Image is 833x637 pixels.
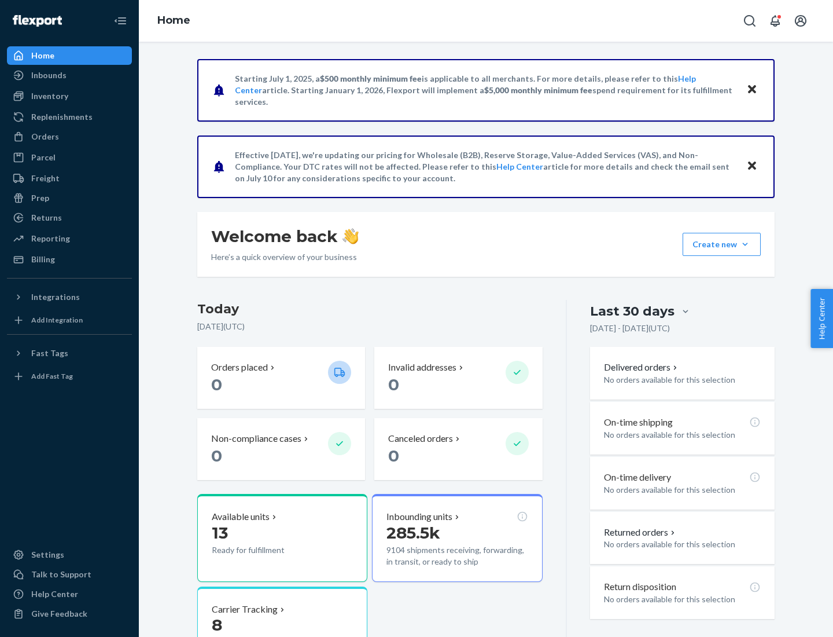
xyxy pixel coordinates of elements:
[211,361,268,374] p: Orders placed
[388,361,456,374] p: Invalid addresses
[386,523,440,543] span: 285.5k
[31,588,78,600] div: Help Center
[810,289,833,348] button: Help Center
[31,212,62,224] div: Returns
[7,148,132,167] a: Parcel
[604,374,761,386] p: No orders available for this selection
[374,347,542,409] button: Invalid addresses 0
[386,544,528,568] p: 9104 shipments receiving, forwarding, in transit, or ready to ship
[342,228,359,244] img: hand-wave emoji
[13,15,62,27] img: Flexport logo
[7,169,132,188] a: Freight
[7,311,132,330] a: Add Integration
[7,344,132,363] button: Fast Tags
[31,315,83,325] div: Add Integration
[109,9,132,32] button: Close Navigation
[212,523,228,543] span: 13
[7,250,132,269] a: Billing
[212,603,278,616] p: Carrier Tracking
[604,594,761,605] p: No orders available for this selection
[7,288,132,306] button: Integrations
[604,416,673,429] p: On-time shipping
[31,569,91,580] div: Talk to Support
[31,152,56,163] div: Parcel
[212,544,319,556] p: Ready for fulfillment
[31,371,73,381] div: Add Fast Tag
[211,446,222,466] span: 0
[7,87,132,105] a: Inventory
[197,347,365,409] button: Orders placed 0
[7,46,132,65] a: Home
[211,432,301,445] p: Non-compliance cases
[31,90,68,102] div: Inventory
[31,131,59,142] div: Orders
[590,323,670,334] p: [DATE] - [DATE] ( UTC )
[31,111,93,123] div: Replenishments
[604,526,677,539] button: Returned orders
[197,418,365,480] button: Non-compliance cases 0
[744,82,760,98] button: Close
[7,585,132,603] a: Help Center
[496,162,543,171] a: Help Center
[31,608,87,620] div: Give Feedback
[197,321,543,332] p: [DATE] ( UTC )
[31,50,54,61] div: Home
[148,4,200,38] ol: breadcrumbs
[604,539,761,550] p: No orders available for this selection
[386,510,452,523] p: Inbounding units
[31,192,49,204] div: Prep
[372,494,542,582] button: Inbounding units285.5k9104 shipments receiving, forwarding, in transit, or ready to ship
[212,615,222,635] span: 8
[157,14,190,27] a: Home
[211,251,359,263] p: Here’s a quick overview of your business
[7,66,132,85] a: Inbounds
[7,108,132,126] a: Replenishments
[738,9,761,32] button: Open Search Box
[197,300,543,318] h3: Today
[604,361,680,374] button: Delivered orders
[7,605,132,623] button: Give Feedback
[604,471,671,484] p: On-time delivery
[683,233,761,256] button: Create new
[388,375,399,394] span: 0
[789,9,812,32] button: Open account menu
[7,229,132,248] a: Reporting
[211,375,222,394] span: 0
[235,73,735,108] p: Starting July 1, 2025, a is applicable to all merchants. For more details, please refer to this a...
[7,127,132,146] a: Orders
[7,565,132,584] a: Talk to Support
[212,510,270,523] p: Available units
[31,291,80,303] div: Integrations
[235,149,735,184] p: Effective [DATE], we're updating our pricing for Wholesale (B2B), Reserve Storage, Value-Added Se...
[7,546,132,564] a: Settings
[211,226,359,247] h1: Welcome back
[31,173,60,184] div: Freight
[604,429,761,441] p: No orders available for this selection
[320,74,422,83] span: $500 monthly minimum fee
[7,367,132,386] a: Add Fast Tag
[197,494,367,582] button: Available units13Ready for fulfillment
[388,446,399,466] span: 0
[7,189,132,207] a: Prep
[764,9,787,32] button: Open notifications
[31,347,68,359] div: Fast Tags
[604,484,761,496] p: No orders available for this selection
[31,233,70,244] div: Reporting
[31,549,64,561] div: Settings
[590,302,674,320] div: Last 30 days
[31,254,55,265] div: Billing
[388,432,453,445] p: Canceled orders
[374,418,542,480] button: Canceled orders 0
[484,85,592,95] span: $5,000 monthly minimum fee
[7,208,132,227] a: Returns
[744,158,760,175] button: Close
[31,69,67,81] div: Inbounds
[604,580,676,594] p: Return disposition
